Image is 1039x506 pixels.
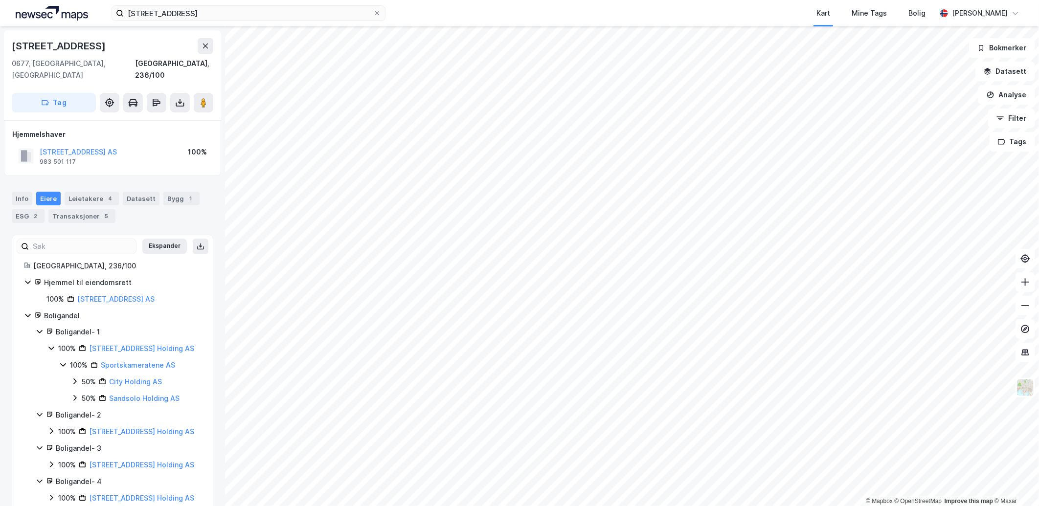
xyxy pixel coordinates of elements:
[58,426,76,438] div: 100%
[56,442,201,454] div: Boligandel - 3
[975,62,1035,81] button: Datasett
[1016,378,1035,397] img: Z
[48,209,115,223] div: Transaksjoner
[12,58,136,81] div: 0677, [GEOGRAPHIC_DATA], [GEOGRAPHIC_DATA]
[895,498,942,505] a: OpenStreetMap
[70,359,88,371] div: 100%
[36,192,61,205] div: Eiere
[82,393,96,404] div: 50%
[56,476,201,487] div: Boligandel - 4
[65,192,119,205] div: Leietakere
[56,326,201,338] div: Boligandel - 1
[866,498,893,505] a: Mapbox
[44,277,201,288] div: Hjemmel til eiendomsrett
[109,377,162,386] a: City Holding AS
[12,209,45,223] div: ESG
[58,459,76,471] div: 100%
[40,158,76,166] div: 983 501 117
[124,6,373,21] input: Søk på adresse, matrikkel, gårdeiere, leietakere eller personer
[952,7,1008,19] div: [PERSON_NAME]
[109,394,180,402] a: Sandsolo Holding AS
[990,459,1039,506] iframe: Chat Widget
[163,192,200,205] div: Bygg
[29,239,136,254] input: Søk
[969,38,1035,58] button: Bokmerker
[89,461,194,469] a: [STREET_ADDRESS] Holding AS
[44,310,201,322] div: Boligandel
[978,85,1035,105] button: Analyse
[852,7,887,19] div: Mine Tags
[186,194,196,203] div: 1
[31,211,41,221] div: 2
[136,58,213,81] div: [GEOGRAPHIC_DATA], 236/100
[82,376,96,388] div: 50%
[46,293,64,305] div: 100%
[188,146,207,158] div: 100%
[33,260,201,272] div: [GEOGRAPHIC_DATA], 236/100
[945,498,993,505] a: Improve this map
[58,492,76,504] div: 100%
[990,132,1035,152] button: Tags
[12,38,108,54] div: [STREET_ADDRESS]
[988,109,1035,128] button: Filter
[990,459,1039,506] div: Kontrollprogram for chat
[105,194,115,203] div: 4
[12,129,213,140] div: Hjemmelshaver
[77,295,155,303] a: [STREET_ADDRESS] AS
[816,7,830,19] div: Kart
[56,409,201,421] div: Boligandel - 2
[89,427,194,436] a: [STREET_ADDRESS] Holding AS
[908,7,926,19] div: Bolig
[102,211,112,221] div: 5
[123,192,159,205] div: Datasett
[16,6,88,21] img: logo.a4113a55bc3d86da70a041830d287a7e.svg
[58,343,76,354] div: 100%
[12,192,32,205] div: Info
[142,239,187,254] button: Ekspander
[12,93,96,112] button: Tag
[101,361,175,369] a: Sportskameratene AS
[89,494,194,502] a: [STREET_ADDRESS] Holding AS
[89,344,194,352] a: [STREET_ADDRESS] Holding AS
